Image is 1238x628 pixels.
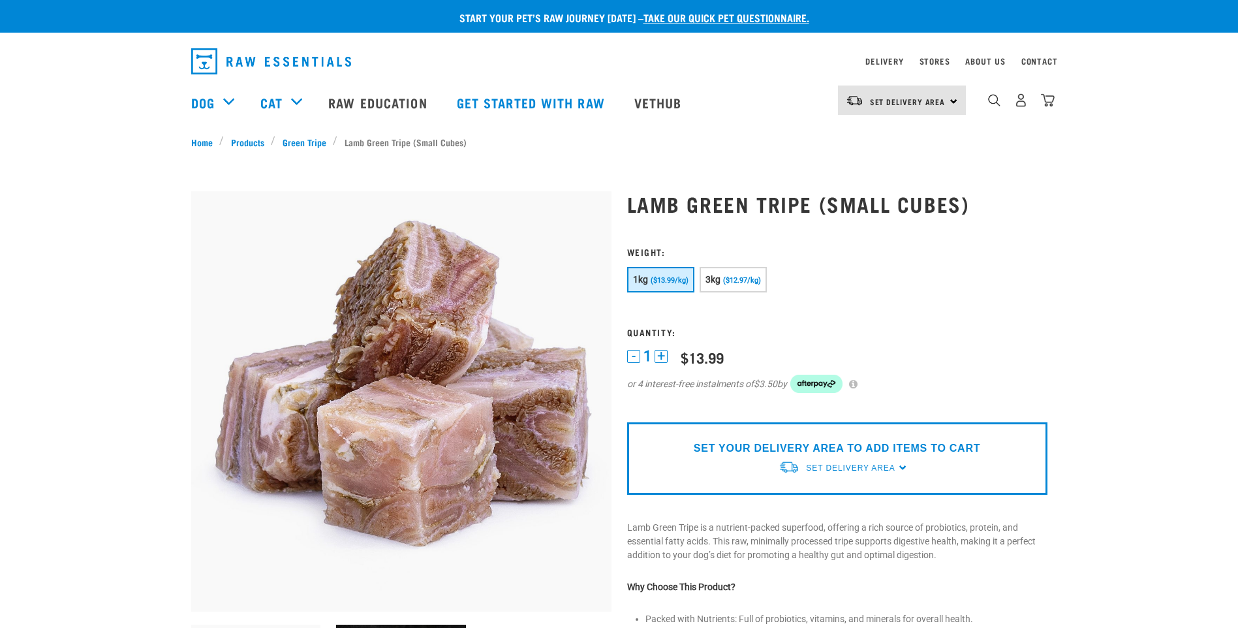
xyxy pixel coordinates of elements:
div: or 4 interest-free instalments of by [627,375,1047,393]
span: 1kg [633,274,649,285]
img: user.png [1014,93,1028,107]
button: + [655,350,668,363]
strong: Why Choose This Product? [627,582,735,592]
p: Lamb Green Tripe is a nutrient-packed superfood, offering a rich source of probiotics, protein, a... [627,521,1047,562]
span: 1 [643,349,651,363]
p: SET YOUR DELIVERY AREA TO ADD ITEMS TO CART [694,441,980,456]
a: Vethub [621,76,698,129]
img: home-icon@2x.png [1041,93,1055,107]
span: ($13.99/kg) [651,276,689,285]
span: Set Delivery Area [870,99,946,104]
h3: Quantity: [627,327,1047,337]
a: Cat [260,93,283,112]
img: van-moving.png [846,95,863,106]
a: Raw Education [315,76,443,129]
a: Contact [1021,59,1058,63]
img: 1133 Green Tripe Lamb Small Cubes 01 [191,191,611,612]
h1: Lamb Green Tripe (Small Cubes) [627,192,1047,215]
li: Packed with Nutrients: Full of probiotics, vitamins, and minerals for overall health. [645,612,1047,626]
button: - [627,350,640,363]
img: van-moving.png [779,460,799,474]
a: Dog [191,93,215,112]
a: Stores [920,59,950,63]
img: Afterpay [790,375,843,393]
a: Green Tripe [275,135,333,149]
a: Delivery [865,59,903,63]
span: ($12.97/kg) [723,276,761,285]
a: Products [224,135,271,149]
a: Home [191,135,220,149]
button: 1kg ($13.99/kg) [627,267,694,292]
span: Set Delivery Area [806,463,895,473]
span: $3.50 [754,377,777,391]
h3: Weight: [627,247,1047,257]
div: $13.99 [681,349,724,366]
a: take our quick pet questionnaire. [643,14,809,20]
a: About Us [965,59,1005,63]
a: Get started with Raw [444,76,621,129]
button: 3kg ($12.97/kg) [700,267,767,292]
span: 3kg [705,274,721,285]
img: home-icon-1@2x.png [988,94,1000,106]
nav: dropdown navigation [181,43,1058,80]
nav: breadcrumbs [191,135,1047,149]
img: Raw Essentials Logo [191,48,351,74]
